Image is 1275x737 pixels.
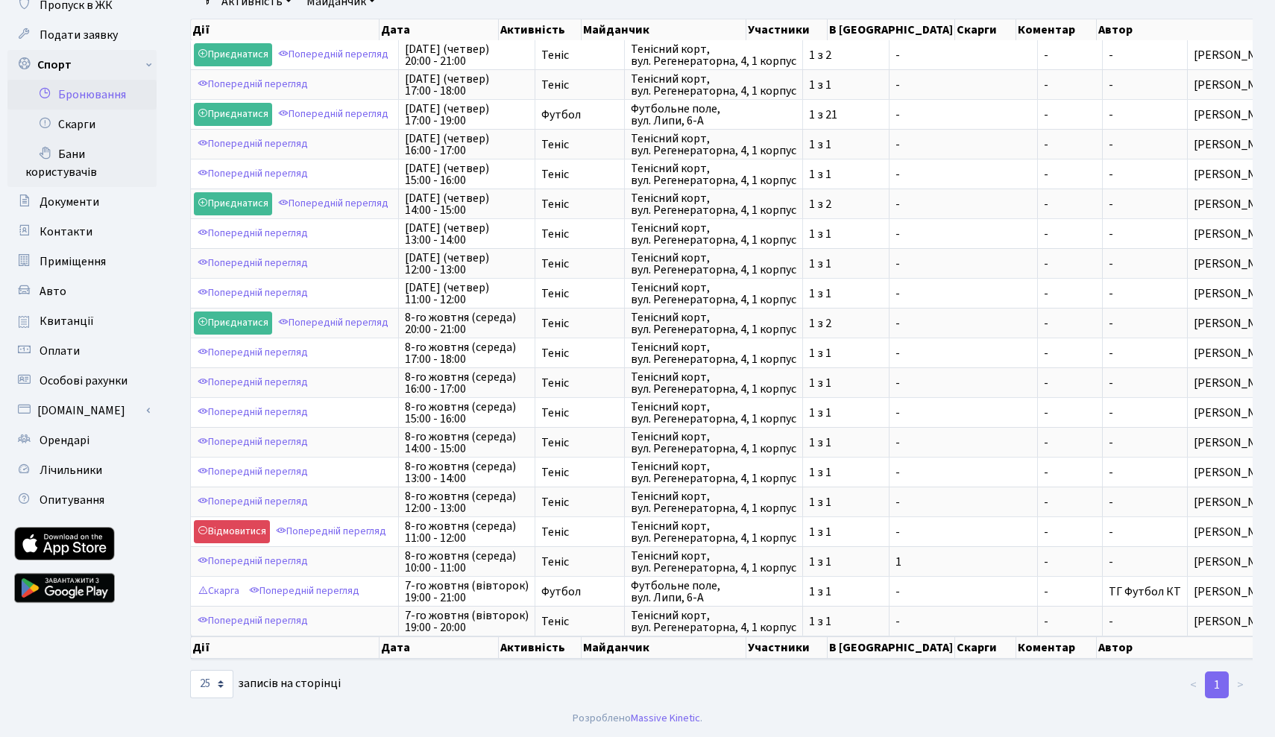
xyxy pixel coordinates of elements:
[405,162,529,186] span: [DATE] (четвер) 15:00 - 16:00
[1044,616,1096,627] span: -
[895,377,1031,389] span: -
[7,276,157,306] a: Авто
[631,550,796,574] span: Тенісний корт, вул. Регенераторна, 4, 1 корпус
[631,610,796,633] span: Тенісний корт, вул. Регенераторна, 4, 1 корпус
[1109,47,1113,63] span: -
[405,222,529,246] span: [DATE] (четвер) 13:00 - 14:00
[40,253,106,270] span: Приміщення
[405,73,529,97] span: [DATE] (четвер) 17:00 - 18:00
[194,311,272,335] a: Приєднатися
[405,371,529,395] span: 8-го жовтня (середа) 16:00 - 17:00
[809,586,883,598] span: 1 з 1
[1044,496,1096,508] span: -
[895,49,1031,61] span: -
[405,103,529,127] span: [DATE] (четвер) 17:00 - 19:00
[7,20,157,50] a: Подати заявку
[541,526,618,538] span: Теніс
[499,636,582,659] th: Активність
[541,616,618,627] span: Теніс
[1109,315,1113,332] span: -
[274,192,392,215] a: Попередній перегляд
[405,311,529,335] span: 8-го жовтня (середа) 20:00 - 21:00
[40,194,99,210] span: Документи
[895,526,1031,538] span: -
[828,19,955,40] th: В [GEOGRAPHIC_DATA]
[194,341,312,364] a: Попередній перегляд
[541,377,618,389] span: Теніс
[1109,345,1113,361] span: -
[405,520,529,544] span: 8-го жовтня (середа) 11:00 - 12:00
[1109,285,1113,302] span: -
[631,252,796,276] span: Тенісний корт, вул. Регенераторна, 4, 1 корпус
[194,252,312,275] a: Попередній перегляд
[895,198,1031,210] span: -
[7,187,157,217] a: Документи
[194,103,272,126] a: Приєднатися
[194,162,312,186] a: Попередній перегляд
[194,401,312,424] a: Попередній перегляд
[7,247,157,276] a: Приміщення
[895,258,1031,270] span: -
[895,496,1031,508] span: -
[895,79,1031,91] span: -
[194,461,312,484] a: Попередній перегляд
[1109,613,1113,630] span: -
[809,49,883,61] span: 1 з 2
[631,222,796,246] span: Тенісний корт, вул. Регенераторна, 4, 1 корпус
[895,168,1031,180] span: -
[40,373,127,389] span: Особові рахунки
[746,19,828,40] th: Участники
[809,228,883,240] span: 1 з 1
[746,636,828,659] th: Участники
[895,288,1031,300] span: -
[541,198,618,210] span: Теніс
[895,616,1031,627] span: -
[7,485,157,515] a: Опитування
[809,377,883,389] span: 1 з 1
[809,437,883,449] span: 1 з 1
[194,610,312,633] a: Попередній перегляд
[194,580,243,603] a: Скарга
[405,282,529,306] span: [DATE] (четвер) 11:00 - 12:00
[1109,77,1113,93] span: -
[582,636,746,659] th: Майданчик
[631,43,796,67] span: Тенісний корт, вул. Регенераторна, 4, 1 корпус
[405,610,529,633] span: 7-го жовтня (вівторок) 19:00 - 20:00
[7,306,157,336] a: Квитанції
[7,80,157,110] a: Бронювання
[405,401,529,425] span: 8-го жовтня (середа) 15:00 - 16:00
[582,19,746,40] th: Майданчик
[895,139,1031,151] span: -
[405,490,529,514] span: 8-го жовтня (середа) 12:00 - 13:00
[809,198,883,210] span: 1 з 2
[809,556,883,568] span: 1 з 1
[895,407,1031,419] span: -
[809,109,883,121] span: 1 з 21
[1044,586,1096,598] span: -
[541,496,618,508] span: Теніс
[541,437,618,449] span: Теніс
[1044,288,1096,300] span: -
[194,431,312,454] a: Попередній перегляд
[631,401,796,425] span: Тенісний корт, вул. Регенераторна, 4, 1 корпус
[194,282,312,305] a: Попередній перегляд
[1044,317,1096,329] span: -
[828,636,955,659] th: В [GEOGRAPHIC_DATA]
[1109,226,1113,242] span: -
[1109,494,1113,510] span: -
[194,43,272,66] a: Приєднатися
[272,520,390,543] a: Попередній перегляд
[1109,434,1113,451] span: -
[7,366,157,396] a: Особові рахунки
[194,192,272,215] a: Приєднатися
[631,461,796,484] span: Тенісний корт, вул. Регенераторна, 4, 1 корпус
[631,371,796,395] span: Тенісний корт, вул. Регенераторна, 4, 1 корпус
[1097,636,1275,659] th: Автор
[1044,437,1096,449] span: -
[1109,554,1113,570] span: -
[7,50,157,80] a: Спорт
[809,168,883,180] span: 1 з 1
[40,432,89,449] span: Орендарі
[405,252,529,276] span: [DATE] (четвер) 12:00 - 13:00
[631,133,796,156] span: Тенісний корт, вул. Регенераторна, 4, 1 корпус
